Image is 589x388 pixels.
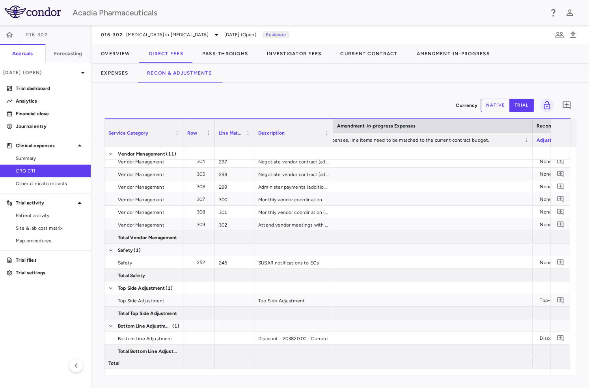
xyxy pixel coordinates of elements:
button: Add comment [555,295,566,306]
span: Top Side Adjustment [118,294,164,307]
span: Safety [118,257,132,269]
span: Other clinical contracts [16,180,84,187]
span: Total Top Side Adjustment [118,307,177,320]
svg: Add comment [557,259,564,266]
p: Financial close [16,110,84,117]
span: Bottom Line Adjustment [118,320,171,332]
div: Monthly vendor coordination [254,193,333,205]
button: Investigator Fees [257,44,331,63]
div: 309 [190,218,211,231]
span: [DATE] (Open) [224,31,256,38]
h6: Forecasting [54,50,82,57]
p: Trial dashboard [16,85,84,92]
span: 016-302 [26,32,48,38]
span: 016-302 [101,32,123,38]
svg: Add comment [557,296,564,304]
span: Row [187,130,197,136]
button: Add comment [560,99,573,112]
span: Total Safety [118,269,145,282]
span: (1) [172,320,179,332]
svg: Add comment [557,183,564,190]
span: Top Side Adjustment [118,282,165,294]
div: 300 [215,193,254,205]
svg: Add comment [557,334,564,342]
p: Currency [456,102,477,109]
span: Vendor Management [118,148,165,160]
p: Trial activity [16,199,75,206]
span: Total [108,357,119,369]
p: Trial settings [16,269,84,276]
div: 307 [190,193,211,206]
div: Top Side Adjustment [254,294,333,306]
svg: Add comment [557,221,564,228]
button: Current Contract [331,44,407,63]
h6: Accruals [12,50,33,57]
svg: Add comment [557,208,564,216]
div: 297 [215,155,254,167]
span: Map procedures [16,237,84,244]
svg: Add comment [562,101,571,110]
svg: Add comment [557,195,564,203]
div: 301 [215,206,254,218]
div: 252 [190,256,211,269]
span: Safety [118,244,133,257]
span: Vendor Management [118,206,164,219]
div: 299 [215,180,254,193]
div: Negotiate vendor contract (addition of CMIC) [254,155,333,167]
div: Discount - 203820.00 - Current [254,332,333,344]
div: 245 [215,256,254,268]
div: Attend vendor meetings with CMIC and prepare meeting minutes (removal of CMIC) [254,218,333,231]
span: Description [258,130,285,136]
div: SUSAR notifications to ECs [254,256,333,268]
span: You do not have permission to lock or unlock grids [537,99,554,112]
span: CRO CTI [16,167,84,174]
span: [MEDICAL_DATA] in [MEDICAL_DATA] [126,31,209,38]
div: 308 [190,206,211,218]
span: Vendor Management [118,219,164,231]
span: Patient activity [16,212,84,219]
span: Vendor Management [118,193,164,206]
p: Analytics [16,97,84,105]
button: Add comment [555,333,566,343]
div: 304 [190,155,211,168]
button: native [481,99,510,112]
span: Adjustment Type [537,137,575,143]
span: Line Match [219,130,243,136]
span: (1) [134,244,141,257]
div: 306 [190,180,211,193]
p: [DATE] (Open) [3,69,78,76]
p: Trial files [16,257,84,264]
span: Service Category [108,130,148,136]
span: Amendment-in-progress Expenses [337,123,416,129]
span: (1) [166,282,173,294]
button: Amendment-In-Progress [407,44,499,63]
div: Negotiate vendor contract (addition of CMIC feasibility) [254,168,333,180]
button: Add comment [555,257,566,268]
span: Site & lab cost matrix [16,225,84,232]
button: Add comment [555,194,566,204]
button: Direct Fees [140,44,193,63]
span: Summary [16,155,84,162]
div: Acadia Pharmaceuticals [73,7,543,19]
span: Vendor Management [118,156,164,168]
span: Total Bottom Line Adjustment [118,345,179,358]
span: (11) [166,148,177,160]
svg: Add comment [557,170,564,178]
div: 298 [215,168,254,180]
button: Recon & Adjustments [138,64,221,82]
button: Add comment [555,156,566,167]
button: Add comment [555,219,566,230]
div: 305 [190,168,211,180]
p: Reviewer [263,31,289,38]
p: Journal entry [16,123,84,130]
button: Pass-Throughs [193,44,257,63]
button: Overview [91,44,140,63]
button: Add comment [555,206,566,217]
button: Add comment [555,169,566,179]
button: Expenses [91,64,138,82]
button: trial [509,99,534,112]
div: 302 [215,218,254,231]
img: logo-full-BYUhSk78.svg [5,6,61,18]
button: Add comment [555,181,566,192]
span: Vendor Management [118,181,164,193]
